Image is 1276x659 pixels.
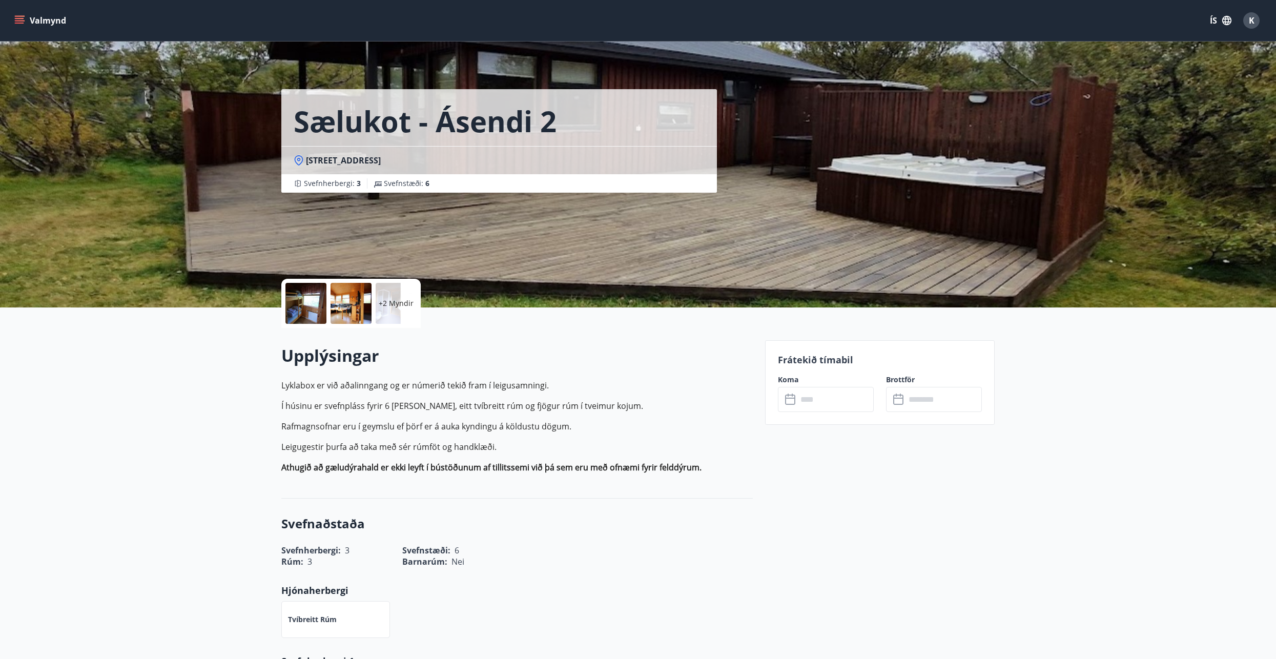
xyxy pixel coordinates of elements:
p: Frátekið tímabil [778,353,982,366]
span: Svefnstæði : [384,178,429,189]
p: Í húsinu er svefnpláss fyrir 6 [PERSON_NAME], eitt tvíbreitt rúm og fjögur rúm í tveimur kojum. [281,400,753,412]
span: [STREET_ADDRESS] [306,155,381,166]
p: +2 Myndir [379,298,414,308]
h1: Sælukot - Ásendi 2 [294,101,557,140]
button: ÍS [1204,11,1237,30]
p: Hjónaherbergi [281,584,753,597]
button: K [1239,8,1264,33]
h2: Upplýsingar [281,344,753,367]
button: menu [12,11,70,30]
span: 3 [357,178,361,188]
span: Svefnherbergi : [304,178,361,189]
p: Tvíbreitt rúm [288,614,337,625]
span: 6 [425,178,429,188]
label: Koma [778,375,874,385]
span: Rúm : [281,556,303,567]
strong: Athugið að gæludýrahald er ekki leyft í bústöðunum af tillitssemi við þá sem eru með ofnæmi fyrir... [281,462,702,473]
h3: Svefnaðstaða [281,515,753,532]
span: K [1249,15,1254,26]
p: Lyklabox er við aðalinngang og er númerið tekið fram í leigusamningi. [281,379,753,392]
span: 3 [307,556,312,567]
span: Nei [451,556,464,567]
p: Rafmagnsofnar eru í geymslu ef þörf er á auka kyndingu á köldustu dögum. [281,420,753,433]
label: Brottför [886,375,982,385]
span: Barnarúm : [402,556,447,567]
p: Leigugestir þurfa að taka með sér rúmföt og handklæði. [281,441,753,453]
